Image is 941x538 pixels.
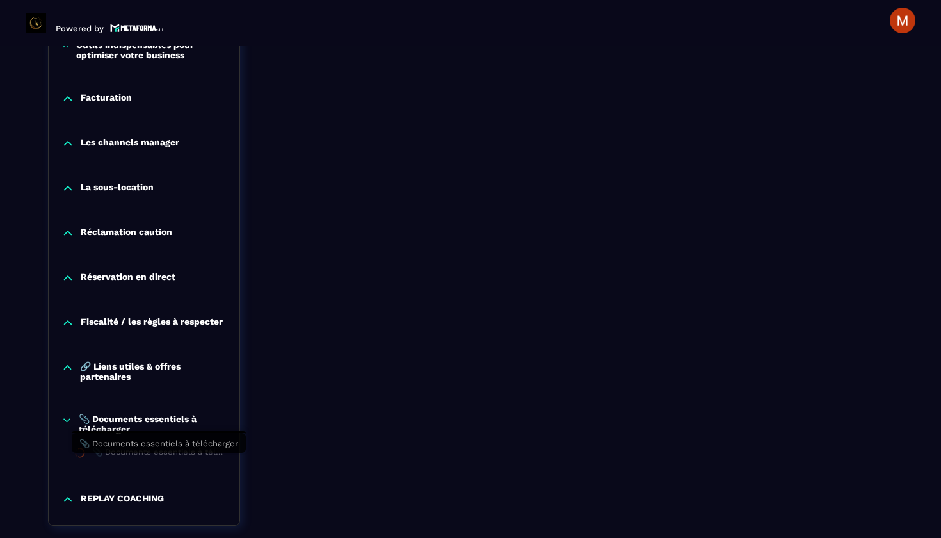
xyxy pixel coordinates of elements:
p: Réservation en direct [81,272,175,284]
p: La sous-location [81,182,154,195]
div: 📎 Documents essentiels à télécharger [92,447,227,461]
img: logo-branding [26,13,46,33]
p: Les channels manager [81,137,179,150]
p: Fiscalité / les règles à respecter [81,316,223,329]
p: 📎 Documents essentiels à télécharger [79,414,227,434]
p: Outils indispensables pour optimiser votre business [76,40,227,60]
p: Powered by [56,24,104,33]
img: logo [110,22,164,33]
span: 📎 Documents essentiels à télécharger [79,439,238,448]
p: Facturation [81,92,132,105]
p: 🔗 Liens utiles & offres partenaires [80,361,227,382]
p: Réclamation caution [81,227,172,240]
p: REPLAY COACHING [81,493,164,506]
